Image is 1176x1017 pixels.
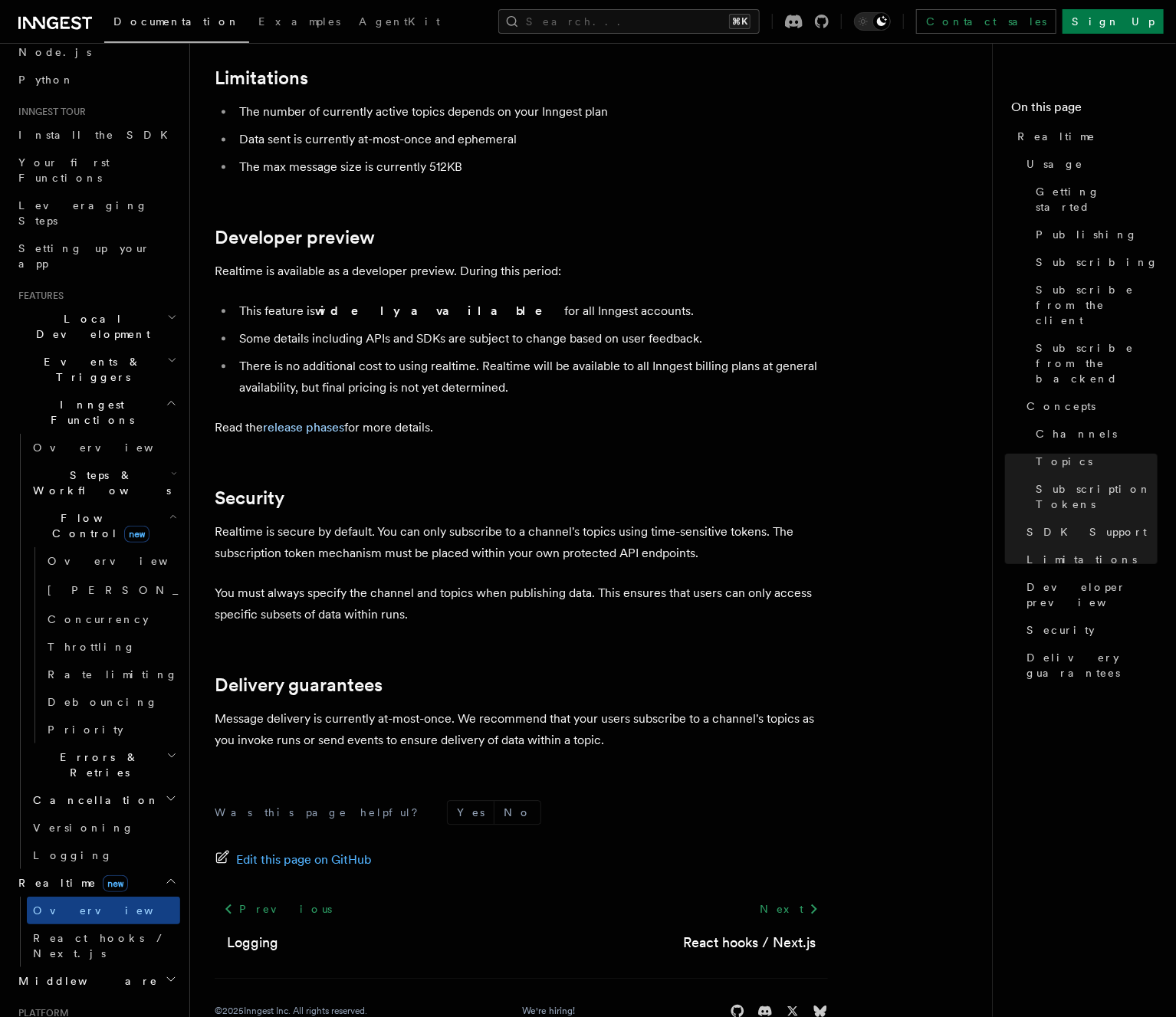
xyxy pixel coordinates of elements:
[48,584,272,596] span: [PERSON_NAME]
[1020,573,1158,616] a: Developer preview
[227,932,278,953] a: Logging
[1017,129,1096,144] span: Realtime
[12,66,180,93] a: Python
[236,849,372,871] span: Edit this page on GitHub
[249,5,350,41] a: Examples
[27,786,180,814] button: Cancellation
[1036,481,1158,512] span: Subscription Tokens
[18,156,110,184] span: Your first Functions
[33,849,113,861] span: Logging
[916,9,1056,34] a: Contact sales
[1030,334,1158,392] a: Subscribe from the backend
[12,121,180,149] a: Install the SDK
[1036,254,1158,270] span: Subscribing
[48,696,158,708] span: Debouncing
[12,38,180,66] a: Node.js
[263,420,344,435] a: release phases
[27,743,180,786] button: Errors & Retries
[12,192,180,235] a: Leveraging Steps
[683,932,816,953] a: React hooks / Next.js
[215,521,828,564] p: Realtime is secure by default. You can only subscribe to a channel's topics using time-sensitive ...
[18,74,74,86] span: Python
[1027,552,1137,567] span: Limitations
[124,526,149,543] span: new
[1030,448,1158,475] a: Topics
[12,897,180,967] div: Realtimenew
[41,605,180,633] a: Concurrency
[215,417,828,438] p: Read the for more details.
[27,510,169,541] span: Flow Control
[27,547,180,743] div: Flow Controlnew
[1030,420,1158,448] a: Channels
[12,106,86,118] span: Inngest tour
[1036,282,1158,328] span: Subscribe from the client
[1027,399,1096,414] span: Concepts
[48,641,136,653] span: Throttling
[27,750,166,780] span: Errors & Retries
[854,12,891,31] button: Toggle dark mode
[48,613,149,625] span: Concurrency
[1027,524,1147,540] span: SDK Support
[27,467,171,498] span: Steps & Workflows
[12,967,180,995] button: Middleware
[1027,650,1158,681] span: Delivery guarantees
[12,973,158,989] span: Middleware
[1020,644,1158,687] a: Delivery guarantees
[1020,616,1158,644] a: Security
[41,688,180,716] a: Debouncing
[215,67,308,89] a: Limitations
[498,9,760,34] button: Search...⌘K
[27,461,180,504] button: Steps & Workflows
[27,897,180,924] a: Overview
[215,674,383,696] a: Delivery guarantees
[1030,276,1158,334] a: Subscribe from the client
[41,716,180,743] a: Priority
[1030,475,1158,518] a: Subscription Tokens
[33,932,169,960] span: React hooks / Next.js
[1036,426,1117,441] span: Channels
[48,723,123,736] span: Priority
[1020,546,1158,573] a: Limitations
[48,668,178,681] span: Rate limiting
[235,356,828,399] li: There is no additional cost to using realtime. Realtime will be available to all Inngest billing ...
[235,300,828,322] li: This feature is for all Inngest accounts.
[1030,178,1158,221] a: Getting started
[1036,454,1092,469] span: Topics
[1027,622,1095,638] span: Security
[33,904,191,917] span: Overview
[215,582,828,625] p: You must always specify the channel and topics when publishing data. This ensures that users can ...
[18,46,91,58] span: Node.js
[1036,227,1138,242] span: Publishing
[1030,248,1158,276] a: Subscribing
[1027,579,1158,610] span: Developer preview
[1036,340,1158,386] span: Subscribe from the backend
[18,129,177,141] span: Install the SDK
[215,487,284,509] a: Security
[33,441,191,454] span: Overview
[1020,392,1158,420] a: Concepts
[215,895,341,923] a: Previous
[1011,123,1158,150] a: Realtime
[1011,98,1158,123] h4: On this page
[113,15,240,28] span: Documentation
[12,290,64,302] span: Features
[12,149,180,192] a: Your first Functions
[104,5,249,43] a: Documentation
[448,801,494,824] button: Yes
[1036,184,1158,215] span: Getting started
[33,822,134,834] span: Versioning
[1020,518,1158,546] a: SDK Support
[235,129,828,150] li: Data sent is currently at-most-once and ephemeral
[12,235,180,277] a: Setting up your app
[1027,156,1083,172] span: Usage
[215,708,828,751] p: Message delivery is currently at-most-once. We recommend that your users subscribe to a channel's...
[12,434,180,869] div: Inngest Functions
[12,869,180,897] button: Realtimenew
[12,397,166,428] span: Inngest Functions
[27,792,159,808] span: Cancellation
[27,841,180,869] a: Logging
[12,348,180,391] button: Events & Triggers
[12,354,167,385] span: Events & Triggers
[41,575,180,605] a: [PERSON_NAME]
[18,199,148,227] span: Leveraging Steps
